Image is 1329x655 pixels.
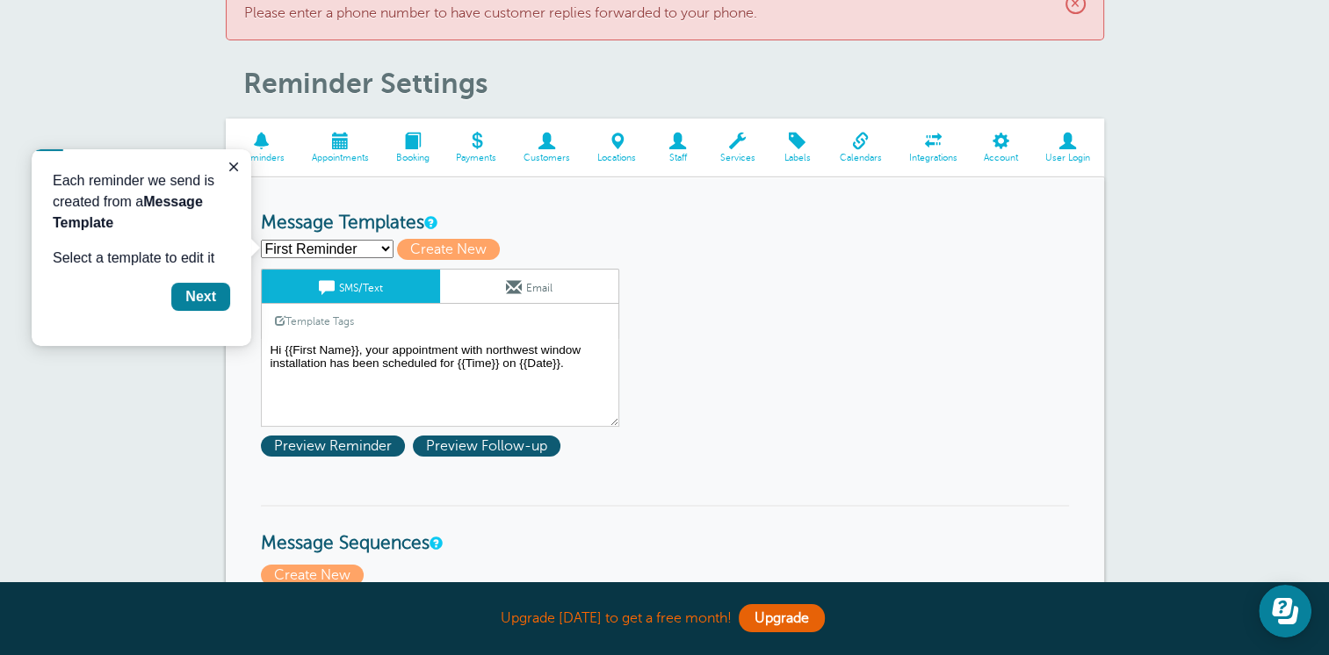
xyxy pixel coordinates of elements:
[243,67,1104,100] h1: Reminder Settings
[413,438,565,454] a: Preview Follow-up
[440,270,618,303] a: Email
[397,241,508,257] a: Create New
[226,119,299,177] a: Reminders
[1041,153,1095,163] span: User Login
[391,153,434,163] span: Booking
[32,149,251,346] iframe: tooltip
[593,153,641,163] span: Locations
[658,153,697,163] span: Staff
[1259,585,1311,637] iframe: Resource center
[904,153,962,163] span: Integrations
[895,119,971,177] a: Integrations
[261,435,405,457] span: Preview Reminder
[235,153,290,163] span: Reminders
[739,604,825,632] a: Upgrade
[261,567,368,583] a: Create New
[261,505,1069,555] h3: Message Sequences
[382,119,443,177] a: Booking
[649,119,706,177] a: Staff
[298,119,382,177] a: Appointments
[834,153,886,163] span: Calendars
[261,438,413,454] a: Preview Reminder
[443,119,510,177] a: Payments
[261,339,619,427] textarea: Hi {{First Name}}, your appointment with northwest window installation has been scheduled for {{T...
[244,5,1086,22] p: Please enter a phone number to have customer replies forwarded to your phone.
[261,565,364,586] span: Create New
[584,119,650,177] a: Locations
[397,239,500,260] span: Create New
[777,153,817,163] span: Labels
[451,153,502,163] span: Payments
[971,119,1032,177] a: Account
[510,119,584,177] a: Customers
[261,212,1069,234] h3: Message Templates
[826,119,895,177] a: Calendars
[519,153,575,163] span: Customers
[307,153,373,163] span: Appointments
[715,153,760,163] span: Services
[430,537,440,549] a: Message Sequences allow you to setup multiple reminder schedules that can use different Message T...
[413,435,560,457] span: Preview Follow-up
[979,153,1023,163] span: Account
[706,119,769,177] a: Services
[262,304,367,338] a: Template Tags
[424,217,435,228] a: This is the wording for your reminder and follow-up messages. You can create multiple templates i...
[1032,119,1104,177] a: User Login
[769,119,826,177] a: Labels
[262,270,440,303] a: SMS/Text
[226,600,1104,637] div: Upgrade [DATE] to get a free month!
